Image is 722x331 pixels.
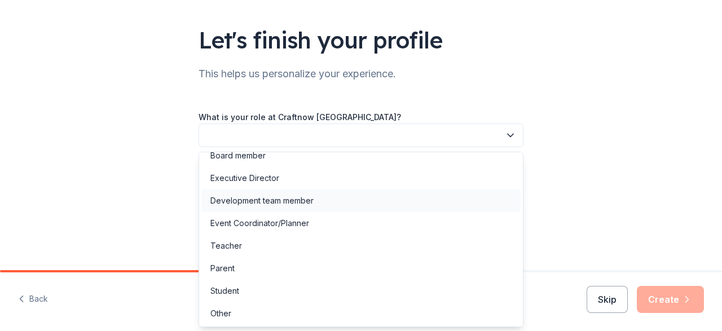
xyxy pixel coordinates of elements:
[210,239,242,253] div: Teacher
[210,149,266,162] div: Board member
[210,262,235,275] div: Parent
[210,307,231,320] div: Other
[210,171,279,185] div: Executive Director
[210,284,239,298] div: Student
[210,217,309,230] div: Event Coordinator/Planner
[210,194,314,208] div: Development team member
